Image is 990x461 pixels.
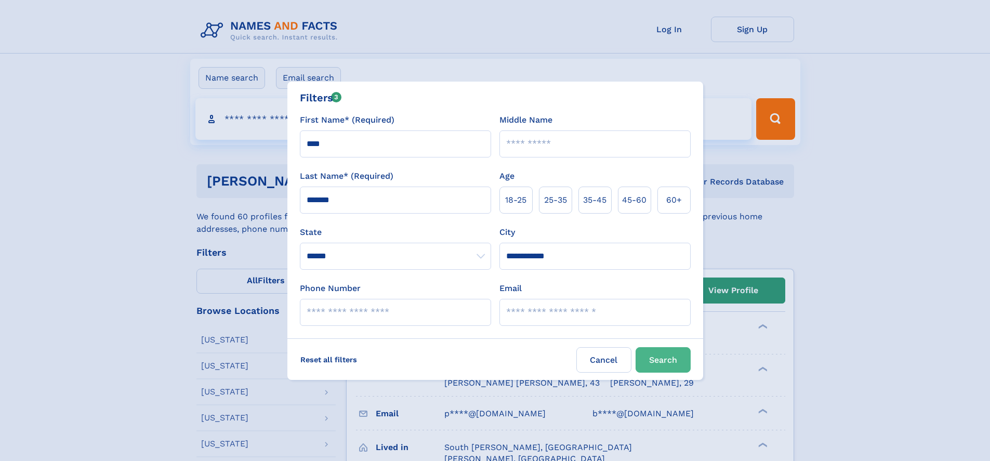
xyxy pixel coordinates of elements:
[300,90,342,106] div: Filters
[576,347,631,373] label: Cancel
[294,347,364,372] label: Reset all filters
[583,194,606,206] span: 35‑45
[636,347,691,373] button: Search
[499,114,552,126] label: Middle Name
[622,194,646,206] span: 45‑60
[300,170,393,182] label: Last Name* (Required)
[300,114,394,126] label: First Name* (Required)
[505,194,526,206] span: 18‑25
[300,226,491,239] label: State
[544,194,567,206] span: 25‑35
[300,282,361,295] label: Phone Number
[666,194,682,206] span: 60+
[499,170,514,182] label: Age
[499,282,522,295] label: Email
[499,226,515,239] label: City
